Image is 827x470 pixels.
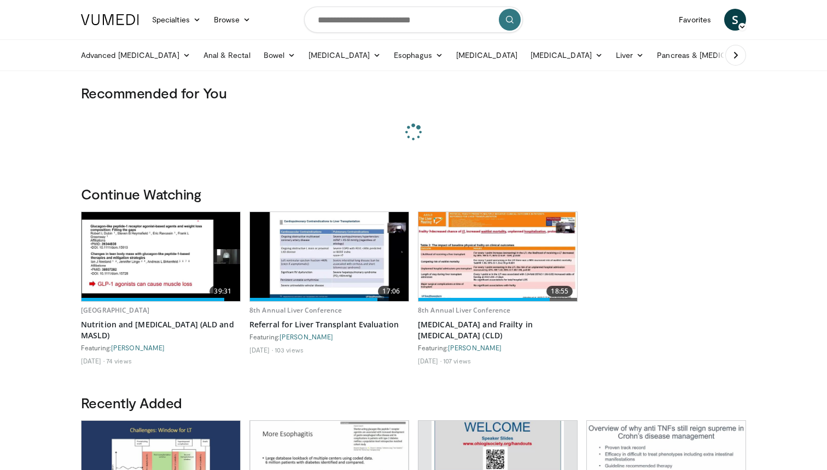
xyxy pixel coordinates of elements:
[145,9,207,31] a: Specialties
[302,44,387,66] a: [MEDICAL_DATA]
[418,319,578,341] a: [MEDICAL_DATA] and Frailty in [MEDICAL_DATA] (CLD)
[106,356,132,365] li: 74 views
[207,9,258,31] a: Browse
[418,212,577,301] a: 18:55
[672,9,718,31] a: Favorites
[724,9,746,31] a: S
[74,44,197,66] a: Advanced [MEDICAL_DATA]
[450,44,524,66] a: [MEDICAL_DATA]
[81,212,240,301] a: 39:31
[81,185,746,203] h3: Continue Watching
[524,44,609,66] a: [MEDICAL_DATA]
[249,345,273,354] li: [DATE]
[81,394,746,412] h3: Recently Added
[304,7,523,33] input: Search topics, interventions
[249,319,409,330] a: Referral for Liver Transplant Evaluation
[257,44,302,66] a: Bowel
[81,212,240,301] img: 6230efa3-9535-4f38-8beb-3abeb2c63fee.620x360_q85_upscale.jpg
[275,345,304,354] li: 103 views
[609,44,650,66] a: Liver
[418,212,577,301] img: b12726d1-4e65-45ef-9872-831c6cb6b513.620x360_q85_upscale.jpg
[81,305,149,315] a: [GEOGRAPHIC_DATA]
[111,344,165,351] a: [PERSON_NAME]
[650,44,778,66] a: Pancreas & [MEDICAL_DATA]
[250,212,409,301] img: c6b8c106-cb98-4f8c-8364-1aeaed2a88c7.620x360_q85_upscale.jpg
[81,343,241,352] div: Featuring:
[546,286,573,297] span: 18:55
[197,44,257,66] a: Anal & Rectal
[81,356,104,365] li: [DATE]
[418,343,578,352] div: Featuring:
[81,84,746,102] h3: Recommended for You
[279,333,333,340] a: [PERSON_NAME]
[443,356,471,365] li: 107 views
[81,319,241,341] a: Nutrition and [MEDICAL_DATA] (ALD and MASLD)
[249,305,342,315] a: 8th Annual Liver Conference
[209,286,236,297] span: 39:31
[448,344,502,351] a: [PERSON_NAME]
[81,14,139,25] img: VuMedi Logo
[418,305,510,315] a: 8th Annual Liver Conference
[250,212,409,301] a: 17:06
[418,356,441,365] li: [DATE]
[387,44,450,66] a: Esophagus
[249,332,409,341] div: Featuring:
[378,286,404,297] span: 17:06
